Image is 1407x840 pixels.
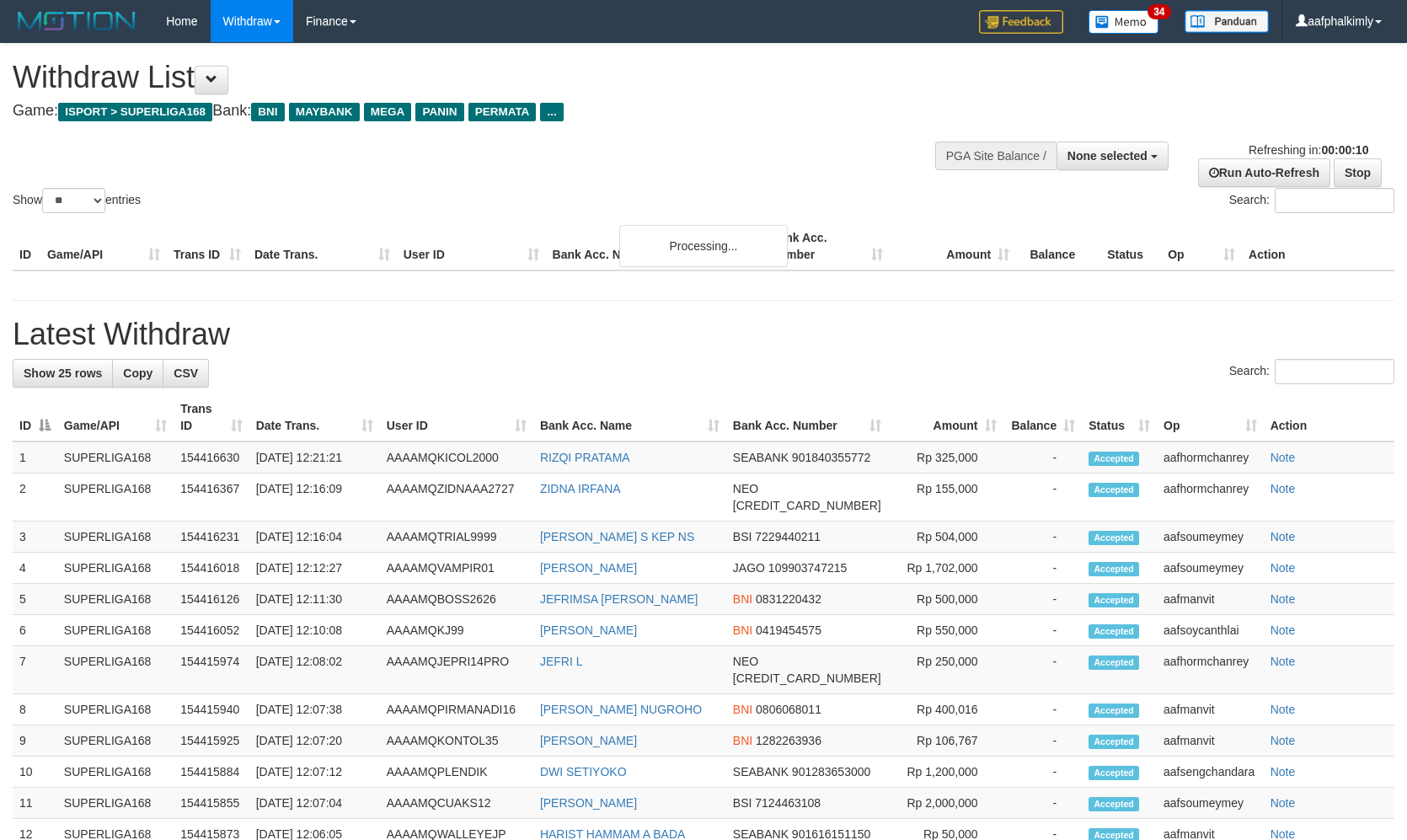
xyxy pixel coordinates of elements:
h4: Game: Bank: [13,103,921,120]
td: aafsoumeymey [1157,522,1264,553]
td: Rp 250,000 [888,646,1003,694]
span: Refreshing in: [1249,143,1368,157]
select: Showentries [42,188,105,213]
th: Action [1264,393,1394,441]
a: Show 25 rows [13,359,113,388]
td: AAAAMQZIDNAAA2727 [380,474,533,522]
span: Accepted [1089,593,1139,607]
span: Copy 7124463108 to clipboard [755,796,821,810]
td: SUPERLIGA168 [57,615,174,646]
input: Search: [1275,359,1394,384]
span: BNI [733,623,752,637]
th: User ID: activate to sort column ascending [380,393,533,441]
td: - [1003,584,1083,615]
td: 7 [13,646,57,694]
span: Copy 0419454575 to clipboard [756,623,821,637]
span: Copy 0831220432 to clipboard [756,592,821,606]
span: BNI [733,734,752,747]
td: 3 [13,522,57,553]
a: [PERSON_NAME] S KEP NS [540,530,694,543]
td: [DATE] 12:07:12 [249,757,380,788]
th: Bank Acc. Number: activate to sort column ascending [726,393,888,441]
td: aafmanvit [1157,725,1264,757]
span: NEO [733,482,758,495]
td: - [1003,725,1083,757]
td: - [1003,474,1083,522]
th: Date Trans. [248,222,397,270]
td: [DATE] 12:07:20 [249,725,380,757]
td: 154415974 [174,646,249,694]
td: Rp 500,000 [888,584,1003,615]
td: [DATE] 12:08:02 [249,646,380,694]
td: [DATE] 12:07:04 [249,788,380,819]
a: Note [1271,765,1296,778]
td: SUPERLIGA168 [57,441,174,474]
td: SUPERLIGA168 [57,646,174,694]
h1: Latest Withdraw [13,318,1394,351]
td: 154416231 [174,522,249,553]
input: Search: [1275,188,1394,213]
td: 4 [13,553,57,584]
th: Bank Acc. Name [546,222,764,270]
td: - [1003,757,1083,788]
td: aafsoycanthlai [1157,615,1264,646]
a: [PERSON_NAME] [540,623,637,637]
th: Bank Acc. Number [763,222,890,270]
td: 9 [13,725,57,757]
span: BNI [251,103,284,121]
div: PGA Site Balance / [935,142,1057,170]
td: 154416367 [174,474,249,522]
span: MAYBANK [289,103,360,121]
span: Accepted [1089,452,1139,466]
a: Note [1271,623,1296,637]
span: JAGO [733,561,765,575]
td: 154415855 [174,788,249,819]
span: Accepted [1089,797,1139,811]
a: Note [1271,592,1296,606]
span: Accepted [1089,655,1139,670]
span: Accepted [1089,562,1139,576]
a: [PERSON_NAME] NUGROHO [540,703,702,716]
td: SUPERLIGA168 [57,757,174,788]
span: SEABANK [733,451,789,464]
span: ... [540,103,563,121]
th: ID: activate to sort column descending [13,393,57,441]
td: aafmanvit [1157,584,1264,615]
td: [DATE] 12:16:04 [249,522,380,553]
span: CSV [174,366,198,380]
span: Copy [123,366,152,380]
img: Button%20Memo.svg [1089,10,1159,34]
td: aafsoumeymey [1157,788,1264,819]
td: [DATE] 12:21:21 [249,441,380,474]
td: AAAAMQPIRMANADI16 [380,694,533,725]
th: Trans ID [167,222,248,270]
th: Balance: activate to sort column ascending [1003,393,1083,441]
td: 154415925 [174,725,249,757]
td: AAAAMQPLENDIK [380,757,533,788]
a: JEFRI L [540,655,583,668]
td: Rp 325,000 [888,441,1003,474]
td: AAAAMQBOSS2626 [380,584,533,615]
td: AAAAMQCUAKS12 [380,788,533,819]
td: 10 [13,757,57,788]
th: ID [13,222,40,270]
span: Accepted [1089,483,1139,497]
td: Rp 106,767 [888,725,1003,757]
td: - [1003,646,1083,694]
td: 154415940 [174,694,249,725]
a: Note [1271,530,1296,543]
td: AAAAMQKJ99 [380,615,533,646]
a: DWI SETIYOKO [540,765,627,778]
span: Copy 901840355772 to clipboard [792,451,870,464]
td: 154416052 [174,615,249,646]
td: aafmanvit [1157,694,1264,725]
th: Date Trans.: activate to sort column ascending [249,393,380,441]
td: AAAAMQTRIAL9999 [380,522,533,553]
td: [DATE] 12:07:38 [249,694,380,725]
td: aafsoumeymey [1157,553,1264,584]
a: ZIDNA IRFANA [540,482,621,495]
td: AAAAMQKONTOL35 [380,725,533,757]
h1: Withdraw List [13,61,921,94]
span: Copy 1282263936 to clipboard [756,734,821,747]
span: Show 25 rows [24,366,102,380]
